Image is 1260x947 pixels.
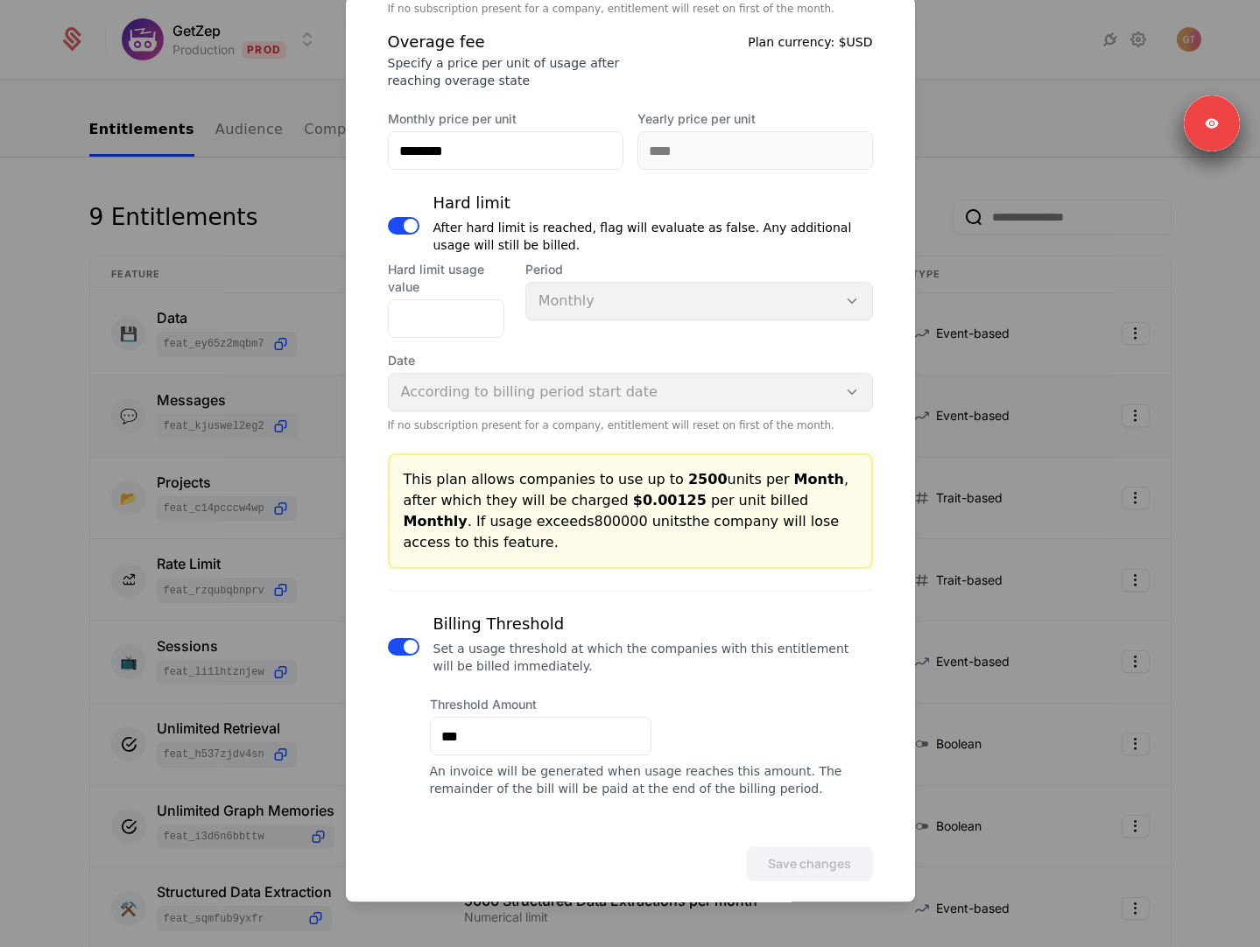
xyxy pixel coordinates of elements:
div: An invoice will be generated when usage reaches this amount. The remainder of the bill will be pa... [430,762,873,797]
span: Month [794,471,844,488]
div: Overage fee [388,30,620,54]
div: Set a usage threshold at which the companies with this entitlement will be billed immediately. [433,640,873,675]
div: If no subscription present for a company, entitlement will reset on first of the month. [388,418,873,432]
label: Hard limit usage value [388,261,504,296]
label: Threshold Amount [430,696,651,713]
div: This plan allows companies to use up to units per , after which they will be charged per unit bil... [404,469,857,553]
span: Monthly [404,513,468,530]
span: 2500 [688,471,728,488]
div: Specify a price per unit of usage after reaching overage state [388,54,620,89]
span: Period [525,261,873,278]
span: $USD [839,35,873,49]
button: Save changes [746,846,873,881]
label: Monthly price per unit [388,110,623,128]
div: Hard limit [433,191,873,215]
span: $0.00125 [633,492,707,509]
div: After hard limit is reached, flag will evaluate as false. Any additional usage will still be billed. [433,219,873,254]
div: If no subscription present for a company, entitlement will reset on first of the month. [388,2,873,16]
div: Billing Threshold [433,612,873,636]
span: Date [388,352,873,369]
div: Plan currency: [748,30,872,89]
label: Yearly price per unit [637,110,873,128]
